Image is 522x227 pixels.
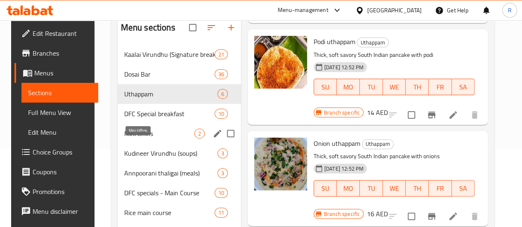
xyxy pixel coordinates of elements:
[432,81,449,93] span: FR
[33,206,92,216] span: Menu disclaimer
[278,5,328,15] div: Menu-management
[195,130,204,138] span: 2
[118,183,241,203] div: DFC specials - Main Course10
[33,187,92,197] span: Promotions
[218,90,227,98] span: 6
[14,43,98,63] a: Branches
[217,89,228,99] div: items
[121,21,175,34] h2: Menu sections
[215,208,228,218] div: items
[321,63,367,71] span: [DATE] 12:52 PM
[215,69,228,79] div: items
[124,89,217,99] span: Uthappam
[14,182,98,201] a: Promotions
[337,79,360,95] button: MO
[363,183,380,194] span: TU
[317,183,334,194] span: SU
[217,148,228,158] div: items
[118,84,241,104] div: Uthappam6
[14,162,98,182] a: Coupons
[406,79,429,95] button: TH
[432,183,449,194] span: FR
[34,68,92,78] span: Menus
[215,49,228,59] div: items
[357,37,389,47] div: Uthappam
[422,105,442,125] button: Branch-specific-item
[118,64,241,84] div: Dosai Bar36
[314,180,337,197] button: SU
[14,23,98,43] a: Edit Restaurant
[465,206,484,226] button: delete
[124,188,215,198] span: DFC specials - Main Course
[406,180,429,197] button: TH
[124,109,215,119] span: DFC Special breakfast
[124,148,217,158] span: Kudineer Virundhu (soups)
[14,142,98,162] a: Choice Groups
[362,139,393,149] span: Uthappam
[386,183,403,194] span: WE
[321,210,363,218] span: Branch specific
[357,38,388,47] span: Uthappam
[201,18,221,37] span: Sort sections
[28,127,92,137] span: Edit Menu
[184,19,201,36] span: Select all sections
[386,81,403,93] span: WE
[118,44,241,64] div: Kaalai Virundhu (Signature breakfast)21
[118,163,241,183] div: Annpoorani thaligai (meals)3
[124,69,215,79] span: Dosai Bar
[124,208,215,218] span: Rice main course
[215,70,227,78] span: 36
[362,139,394,149] div: Uthappam
[409,183,425,194] span: TH
[118,203,241,222] div: Rice main course11
[455,183,472,194] span: SA
[455,81,472,93] span: SA
[429,180,452,197] button: FR
[422,206,442,226] button: Branch-specific-item
[254,138,307,190] img: Onion uthappam
[215,110,227,118] span: 10
[124,168,217,178] span: Annpoorani thaligai (meals)
[452,79,475,95] button: SA
[360,79,383,95] button: TU
[429,79,452,95] button: FR
[28,88,92,98] span: Sections
[314,35,355,48] span: Podi uthappam
[118,143,241,163] div: Kudineer Virundhu (soups)3
[211,127,224,140] button: edit
[383,79,406,95] button: WE
[124,49,215,59] span: Kaalai Virundhu (Signature breakfast)
[215,51,227,59] span: 21
[215,209,227,217] span: 11
[218,150,227,157] span: 3
[14,63,98,83] a: Menus
[28,108,92,117] span: Full Menu View
[314,79,337,95] button: SU
[254,36,307,89] img: Podi uthappam
[21,122,98,142] a: Edit Menu
[367,208,388,220] h6: 16 AED
[33,28,92,38] span: Edit Restaurant
[314,151,475,161] p: Thick, soft savory South Indian pancake with onions
[33,147,92,157] span: Choice Groups
[33,167,92,177] span: Coupons
[314,50,475,60] p: Thick, soft savory South Indian pancake with podi
[118,124,241,143] div: Mini tiffins2edit
[221,18,241,37] button: Add section
[452,180,475,197] button: SA
[14,201,98,221] a: Menu disclaimer
[360,180,383,197] button: TU
[403,106,420,124] span: Select to update
[321,109,363,117] span: Branch specific
[337,180,360,197] button: MO
[403,208,420,225] span: Select to update
[448,211,458,221] a: Edit menu item
[21,103,98,122] a: Full Menu View
[314,137,360,150] span: Onion uthappam
[448,110,458,120] a: Edit menu item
